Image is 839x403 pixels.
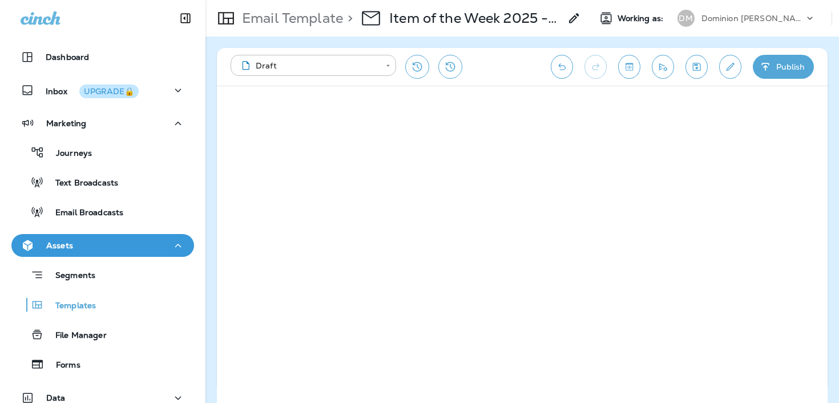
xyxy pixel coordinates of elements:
button: Marketing [11,112,194,135]
p: Forms [45,360,80,371]
button: Journeys [11,140,194,164]
span: Working as: [618,14,666,23]
p: Item of the Week 2025 - 9/15 [389,10,560,27]
button: Undo [551,55,573,79]
button: Text Broadcasts [11,170,194,194]
p: Templates [44,301,96,312]
button: Restore from previous version [405,55,429,79]
button: Assets [11,234,194,257]
div: DM [677,10,695,27]
p: Email Broadcasts [44,208,123,219]
button: Toggle preview [618,55,640,79]
p: Text Broadcasts [44,178,118,189]
button: InboxUPGRADE🔒 [11,79,194,102]
p: Data [46,393,66,402]
p: Journeys [45,148,92,159]
p: Dashboard [46,53,89,62]
div: UPGRADE🔒 [84,87,134,95]
button: Edit details [719,55,741,79]
p: File Manager [44,331,107,341]
button: Send test email [652,55,674,79]
button: Segments [11,263,194,287]
button: UPGRADE🔒 [79,84,139,98]
p: Inbox [46,84,139,96]
p: Email Template [237,10,343,27]
button: View Changelog [438,55,462,79]
div: Draft [239,60,378,71]
button: Email Broadcasts [11,200,194,224]
p: Segments [44,271,95,282]
p: Assets [46,241,73,250]
button: Save [685,55,708,79]
button: Collapse Sidebar [170,7,201,30]
button: Templates [11,293,194,317]
button: Forms [11,352,194,376]
p: Marketing [46,119,86,128]
p: > [343,10,353,27]
button: Publish [753,55,814,79]
p: Dominion [PERSON_NAME] [701,14,804,23]
button: Dashboard [11,46,194,68]
button: File Manager [11,323,194,346]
